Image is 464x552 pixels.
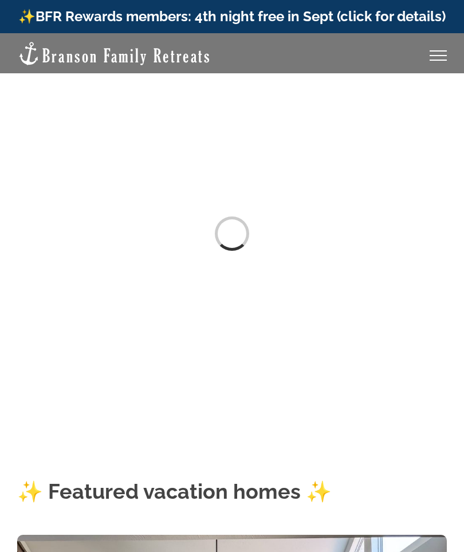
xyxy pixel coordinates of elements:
[211,213,253,255] div: Loading...
[17,479,332,503] strong: ✨ Featured vacation homes ✨
[17,534,447,549] a: Skye Retreat at Table Rock Lake-3004-Edit
[17,41,211,66] img: Branson Family Retreats Logo
[18,8,446,25] a: ✨BFR Rewards members: 4th night free in Sept (click for details)
[415,50,461,61] a: Toggle Menu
